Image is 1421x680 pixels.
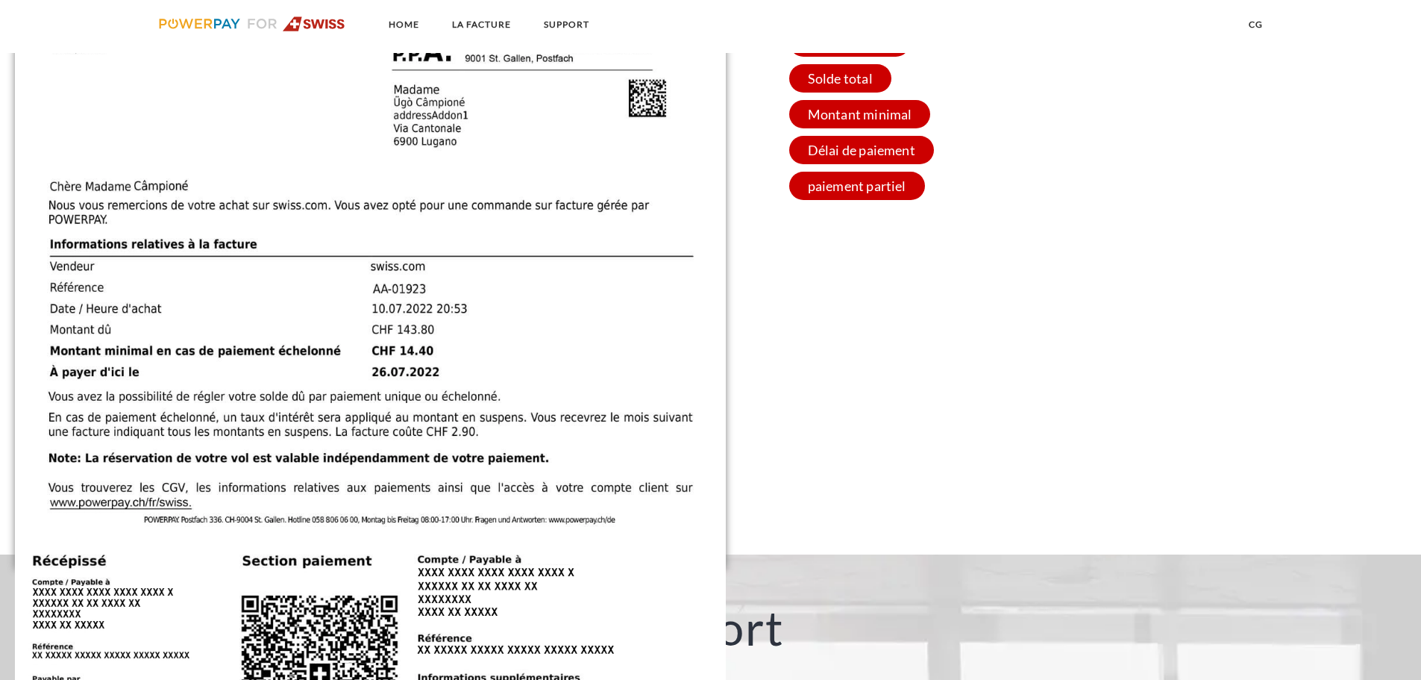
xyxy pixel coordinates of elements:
[376,11,432,38] a: Home
[159,16,346,31] img: logo-swiss.svg
[789,100,931,128] span: Montant minimal
[789,172,925,200] span: paiement partiel
[789,64,891,93] span: Solde total
[439,11,524,38] a: LA FACTURE
[1236,11,1276,38] a: CG
[531,11,602,38] a: SUPPORT
[789,136,934,164] span: Délai de paiement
